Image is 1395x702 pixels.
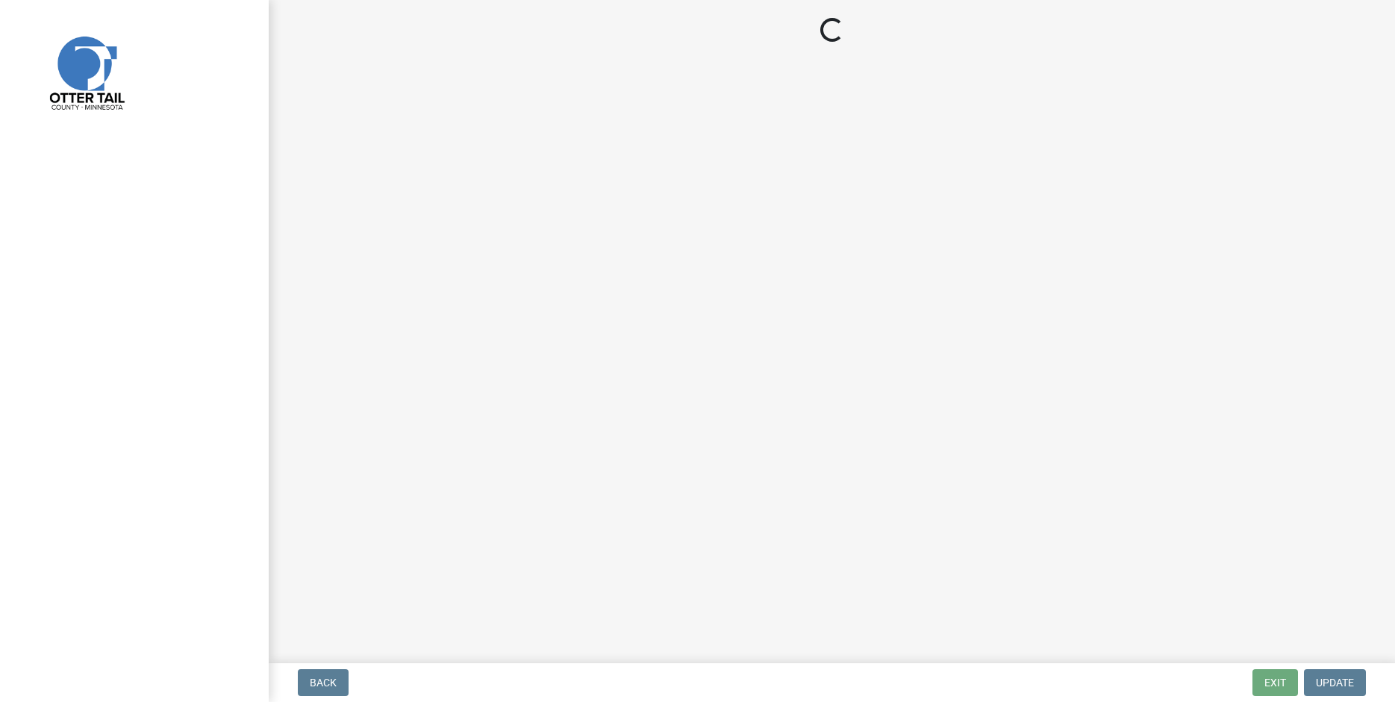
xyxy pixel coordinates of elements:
[1316,677,1354,689] span: Update
[1252,669,1298,696] button: Exit
[30,16,142,128] img: Otter Tail County, Minnesota
[310,677,337,689] span: Back
[1304,669,1366,696] button: Update
[298,669,349,696] button: Back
